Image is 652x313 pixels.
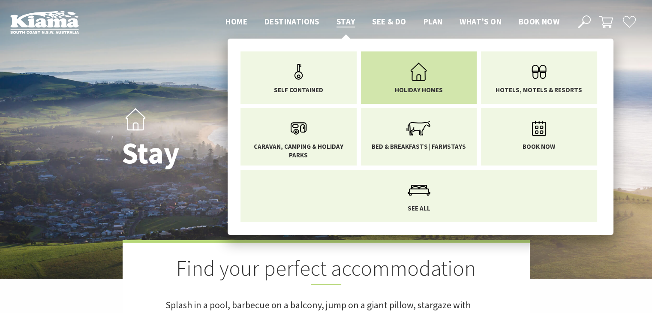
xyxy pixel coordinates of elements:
[10,10,79,34] img: Kiama Logo
[496,86,582,94] span: Hotels, Motels & Resorts
[165,256,487,285] h2: Find your perfect accommodation
[274,86,323,94] span: Self Contained
[372,142,466,151] span: Bed & Breakfasts | Farmstays
[122,137,364,170] h1: Stay
[424,16,443,27] span: Plan
[519,16,559,27] span: Book now
[395,86,443,94] span: Holiday Homes
[372,16,406,27] span: See & Do
[217,15,568,29] nav: Main Menu
[247,142,350,159] span: Caravan, Camping & Holiday Parks
[523,142,555,151] span: Book now
[337,16,355,27] span: Stay
[225,16,247,27] span: Home
[264,16,319,27] span: Destinations
[460,16,502,27] span: What’s On
[408,204,430,213] span: See All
